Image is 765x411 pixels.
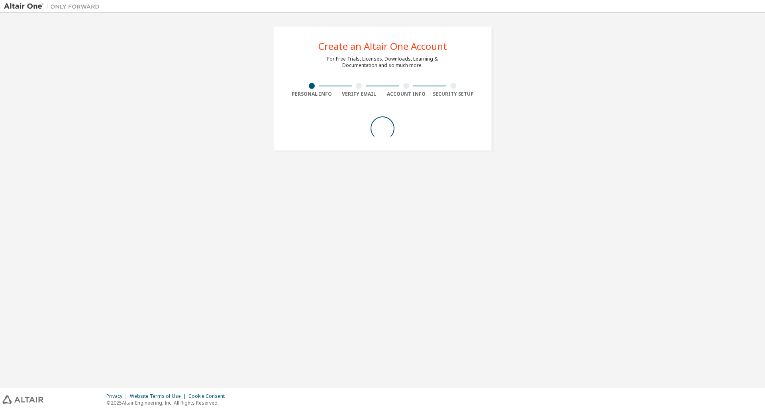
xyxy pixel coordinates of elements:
[327,56,438,69] div: For Free Trials, Licenses, Downloads, Learning & Documentation and so much more.
[382,91,430,97] div: Account Info
[2,395,43,404] img: altair_logo.svg
[106,399,229,406] p: © 2025 Altair Engineering, Inc. All Rights Reserved.
[4,2,104,10] img: Altair One
[188,393,229,399] div: Cookie Consent
[430,91,477,97] div: Security Setup
[106,393,130,399] div: Privacy
[288,91,335,97] div: Personal Info
[318,41,447,51] div: Create an Altair One Account
[130,393,188,399] div: Website Terms of Use
[335,91,383,97] div: Verify Email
